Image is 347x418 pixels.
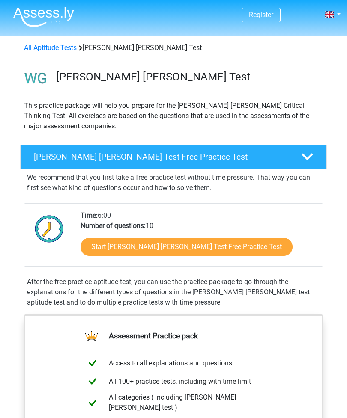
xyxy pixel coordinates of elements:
[21,63,51,94] img: watson glaser test
[34,152,289,162] h4: [PERSON_NAME] [PERSON_NAME] Test Free Practice Test
[13,7,74,27] img: Assessly
[24,44,77,52] a: All Aptitude Tests
[17,145,330,169] a: [PERSON_NAME] [PERSON_NAME] Test Free Practice Test
[81,238,293,256] a: Start [PERSON_NAME] [PERSON_NAME] Test Free Practice Test
[31,210,68,247] img: Clock
[27,172,320,193] p: We recommend that you first take a free practice test without time pressure. That way you can fir...
[56,70,320,83] h3: [PERSON_NAME] [PERSON_NAME] Test
[24,101,323,131] p: This practice package will help you prepare for the [PERSON_NAME] [PERSON_NAME] Critical Thinking...
[24,277,323,308] div: After the free practice aptitude test, you can use the practice package to go through the explana...
[81,211,98,219] b: Time:
[81,222,146,230] b: Number of questions:
[74,210,323,266] div: 6:00 10
[249,11,273,19] a: Register
[21,43,326,53] div: [PERSON_NAME] [PERSON_NAME] Test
